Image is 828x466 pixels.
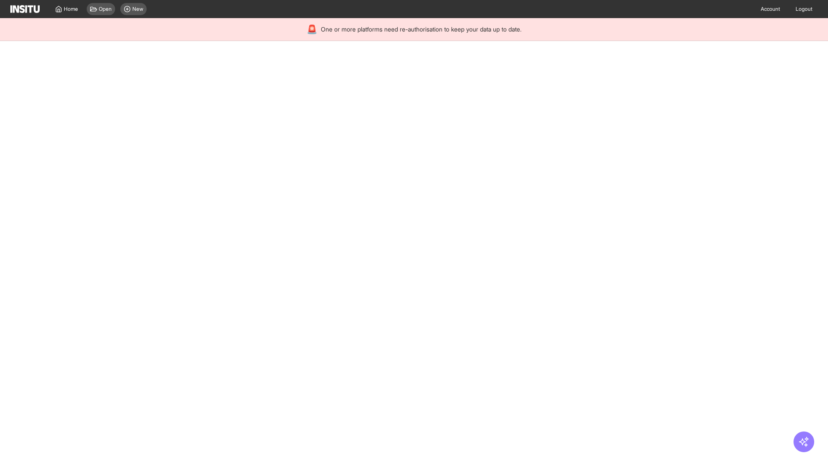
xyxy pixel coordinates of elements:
[307,23,317,35] div: 🚨
[132,6,143,13] span: New
[321,25,521,34] span: One or more platforms need re-authorisation to keep your data up to date.
[10,5,40,13] img: Logo
[99,6,112,13] span: Open
[64,6,78,13] span: Home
